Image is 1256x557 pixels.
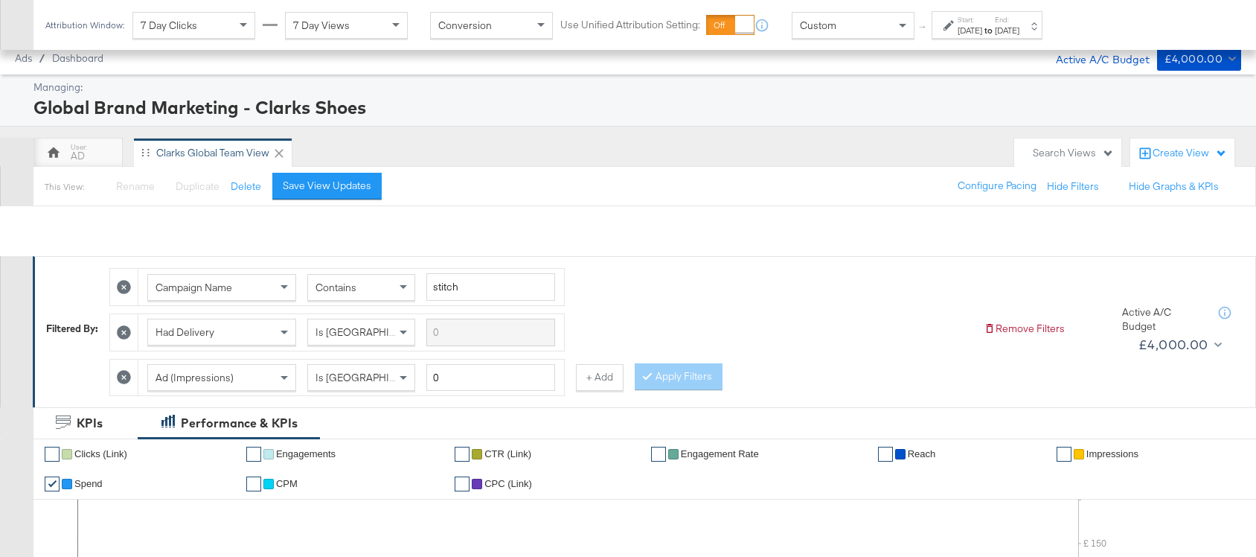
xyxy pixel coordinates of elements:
a: ✔ [1057,447,1071,462]
a: ✔ [45,477,60,491]
div: KPIs [77,415,103,432]
div: Clarks Global Team View [156,146,269,160]
a: ✔ [455,477,470,491]
span: Reach [908,448,936,459]
div: Search Views [1033,146,1114,160]
span: Is [GEOGRAPHIC_DATA] [315,371,429,384]
span: Engagement Rate [681,448,759,459]
button: + Add [576,364,624,391]
span: Contains [315,281,356,294]
div: Create View [1153,146,1227,161]
button: Hide Graphs & KPIs [1129,179,1219,194]
div: Drag to reorder tab [141,148,150,156]
span: Duplicate [176,179,220,193]
div: Filtered By: [46,322,98,336]
strong: to [982,25,995,36]
input: Enter a search term [426,319,555,346]
div: [DATE] [995,25,1019,36]
span: CPC (Link) [484,478,532,489]
span: Rename [116,179,155,193]
div: Active A/C Budget [1040,47,1150,69]
div: Active A/C Budget [1122,305,1204,333]
span: Is [GEOGRAPHIC_DATA] [315,325,429,339]
button: Remove Filters [984,322,1065,336]
span: 7 Day Views [293,19,350,32]
button: Hide Filters [1047,179,1099,194]
div: Managing: [33,80,1237,95]
button: £4,000.00 [1157,47,1241,71]
span: Had Delivery [156,325,214,339]
span: Conversion [438,19,492,32]
label: End: [995,15,1019,25]
div: Global Brand Marketing - Clarks Shoes [33,95,1237,120]
span: Engagements [276,448,336,459]
span: CPM [276,478,298,489]
span: 7 Day Clicks [141,19,197,32]
button: Configure Pacing [947,173,1047,200]
a: ✔ [45,447,60,462]
label: Use Unified Attribution Setting: [560,18,700,32]
input: Enter a search term [426,273,555,301]
span: Ad (Impressions) [156,371,234,384]
div: This View: [45,181,84,193]
div: Attribution Window: [45,20,125,31]
span: / [32,52,52,64]
a: ✔ [455,447,470,462]
a: ✔ [651,447,666,462]
label: Start: [958,15,982,25]
div: Performance & KPIs [181,415,298,432]
span: Ads [15,52,32,64]
span: Custom [800,19,836,32]
span: ↑ [916,25,930,31]
input: Enter a number [426,364,555,392]
span: Impressions [1086,448,1138,459]
button: Delete [231,179,261,194]
div: AD [71,149,85,163]
span: Clicks (Link) [74,448,127,459]
button: £4,000.00 [1132,333,1225,357]
a: ✔ [246,477,261,491]
button: Save View Updates [272,173,382,200]
a: ✔ [878,447,893,462]
div: £4,000.00 [1138,334,1208,356]
a: ✔ [246,447,261,462]
span: Campaign Name [156,281,232,294]
span: Spend [74,478,103,489]
div: £4,000.00 [1164,50,1223,69]
a: Dashboard [52,52,103,64]
div: [DATE] [958,25,982,36]
div: Save View Updates [283,179,371,193]
span: CTR (Link) [484,448,531,459]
